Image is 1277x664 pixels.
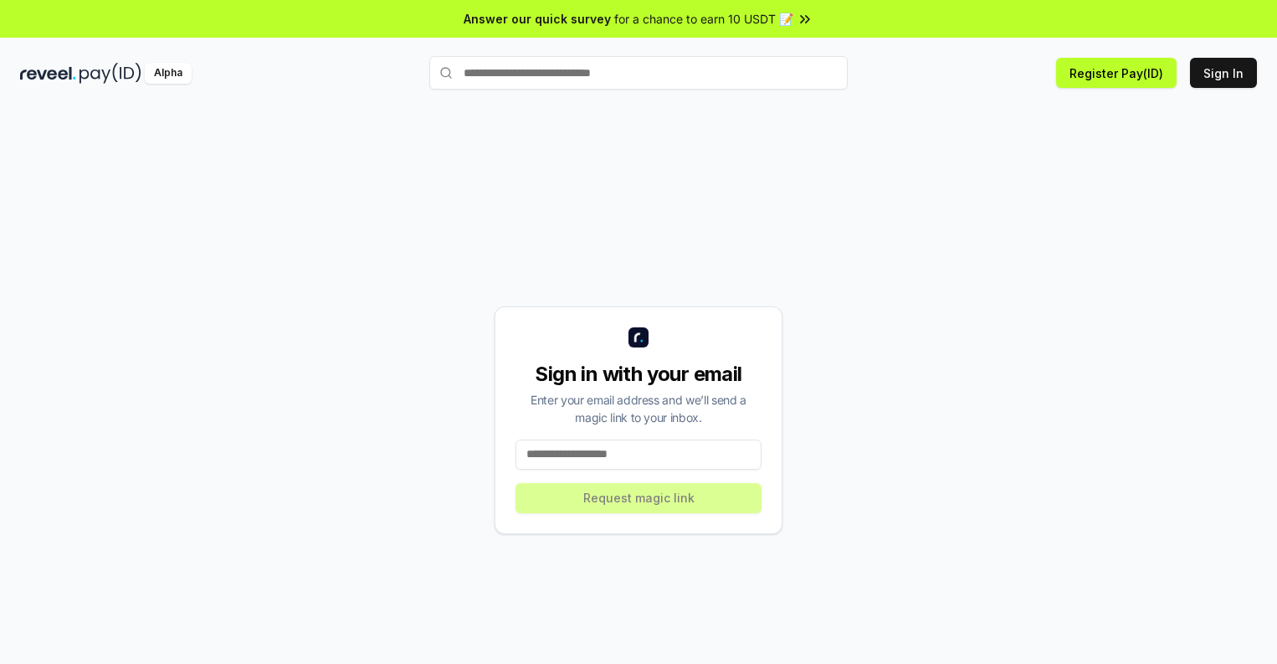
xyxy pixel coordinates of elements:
img: reveel_dark [20,63,76,84]
img: pay_id [79,63,141,84]
div: Alpha [145,63,192,84]
span: for a chance to earn 10 USDT 📝 [614,10,793,28]
div: Sign in with your email [515,361,762,388]
button: Register Pay(ID) [1056,58,1177,88]
img: logo_small [628,327,649,347]
button: Sign In [1190,58,1257,88]
div: Enter your email address and we’ll send a magic link to your inbox. [515,391,762,426]
span: Answer our quick survey [464,10,611,28]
